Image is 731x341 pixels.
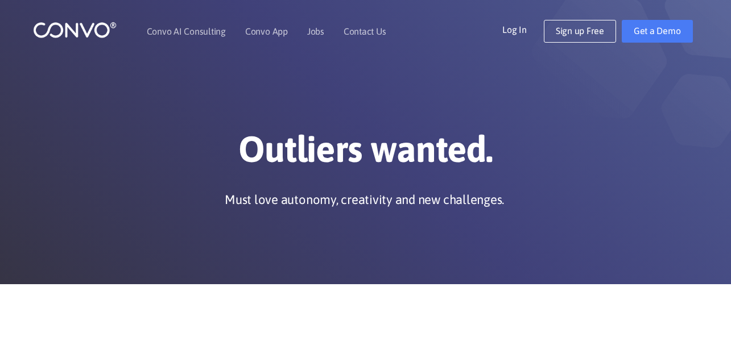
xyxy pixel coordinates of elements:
[147,27,226,36] a: Convo AI Consulting
[50,127,682,180] h1: Outliers wanted.
[544,20,616,43] a: Sign up Free
[502,20,544,38] a: Log In
[622,20,693,43] a: Get a Demo
[225,191,504,208] p: Must love autonomy, creativity and new challenges.
[344,27,386,36] a: Contact Us
[307,27,324,36] a: Jobs
[33,21,117,39] img: logo_1.png
[245,27,288,36] a: Convo App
